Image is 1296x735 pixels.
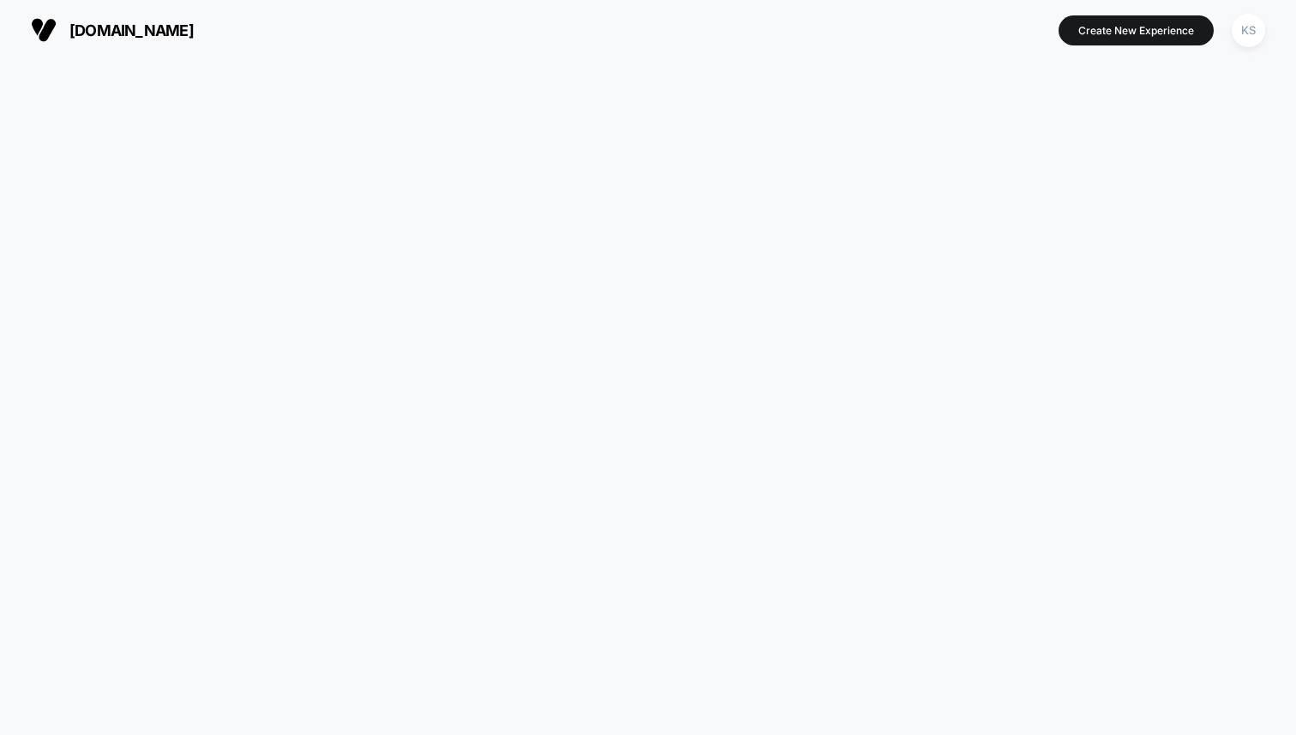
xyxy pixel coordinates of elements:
[1227,13,1270,48] button: KS
[69,21,194,39] span: [DOMAIN_NAME]
[1059,15,1214,45] button: Create New Experience
[1232,14,1265,47] div: KS
[26,16,199,44] button: [DOMAIN_NAME]
[31,17,57,43] img: Visually logo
